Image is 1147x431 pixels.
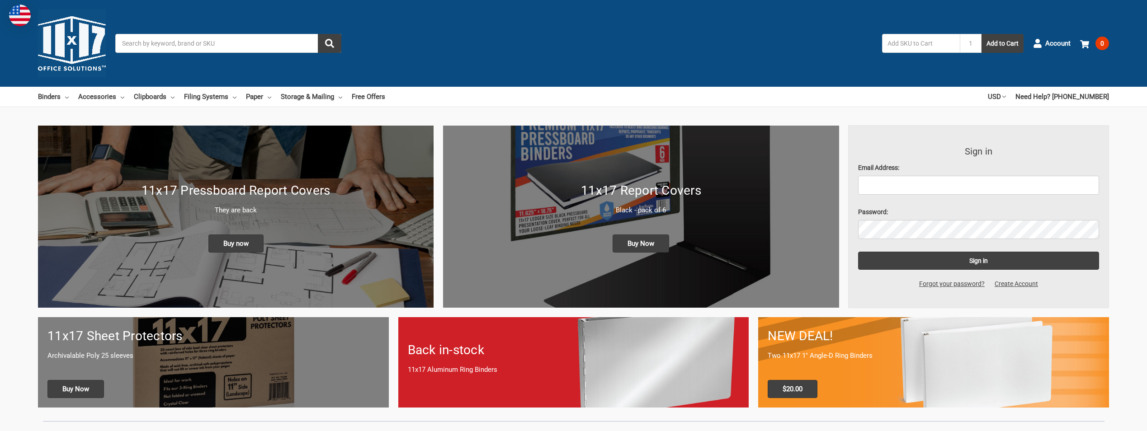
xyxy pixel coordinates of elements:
[613,234,669,253] span: Buy Now
[858,207,1100,217] label: Password:
[858,163,1100,173] label: Email Address:
[38,126,434,308] img: New 11x17 Pressboard Binders
[47,181,424,200] h1: 11x17 Pressboard Report Covers
[768,351,1100,361] p: Two 11x17 1" Angle-D Ring Binders
[858,145,1100,158] h3: Sign in
[1033,32,1071,55] a: Account
[47,205,424,215] p: They are back
[882,34,960,53] input: Add SKU to Cart
[398,317,749,407] a: Back in-stock 11x17 Aluminum Ring Binders
[38,87,69,107] a: Binders
[47,380,104,398] span: Buy Now
[38,126,434,308] a: New 11x17 Pressboard Binders 11x17 Pressboard Report Covers They are back Buy now
[38,317,389,407] a: 11x17 sheet protectors 11x17 Sheet Protectors Archivalable Poly 25 sleeves Buy Now
[134,87,175,107] a: Clipboards
[184,87,236,107] a: Filing Systems
[9,5,31,26] img: duty and tax information for United States
[246,87,271,107] a: Paper
[768,380,817,398] span: $20.00
[443,126,839,308] img: 11x17 Report Covers
[281,87,342,107] a: Storage & Mailing
[990,279,1043,289] a: Create Account
[208,234,264,253] span: Buy now
[443,126,839,308] a: 11x17 Report Covers 11x17 Report Covers Black - pack of 6 Buy Now
[768,327,1100,346] h1: NEW DEAL!
[758,317,1109,407] a: 11x17 Binder 2-pack only $20.00 NEW DEAL! Two 11x17 1" Angle-D Ring Binders $20.00
[1072,407,1147,431] iframe: Google Customer Reviews
[1095,37,1109,50] span: 0
[78,87,124,107] a: Accessories
[982,34,1024,53] button: Add to Cart
[47,351,379,361] p: Archivalable Poly 25 sleeves
[352,87,385,107] a: Free Offers
[1045,38,1071,49] span: Account
[408,365,740,375] p: 11x17 Aluminum Ring Binders
[914,279,990,289] a: Forgot your password?
[38,9,106,77] img: 11x17.com
[453,205,829,215] p: Black - pack of 6
[1015,87,1109,107] a: Need Help? [PHONE_NUMBER]
[115,34,341,53] input: Search by keyword, brand or SKU
[1080,32,1109,55] a: 0
[988,87,1006,107] a: USD
[858,252,1100,270] input: Sign in
[453,181,829,200] h1: 11x17 Report Covers
[408,341,740,360] h1: Back in-stock
[47,327,379,346] h1: 11x17 Sheet Protectors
